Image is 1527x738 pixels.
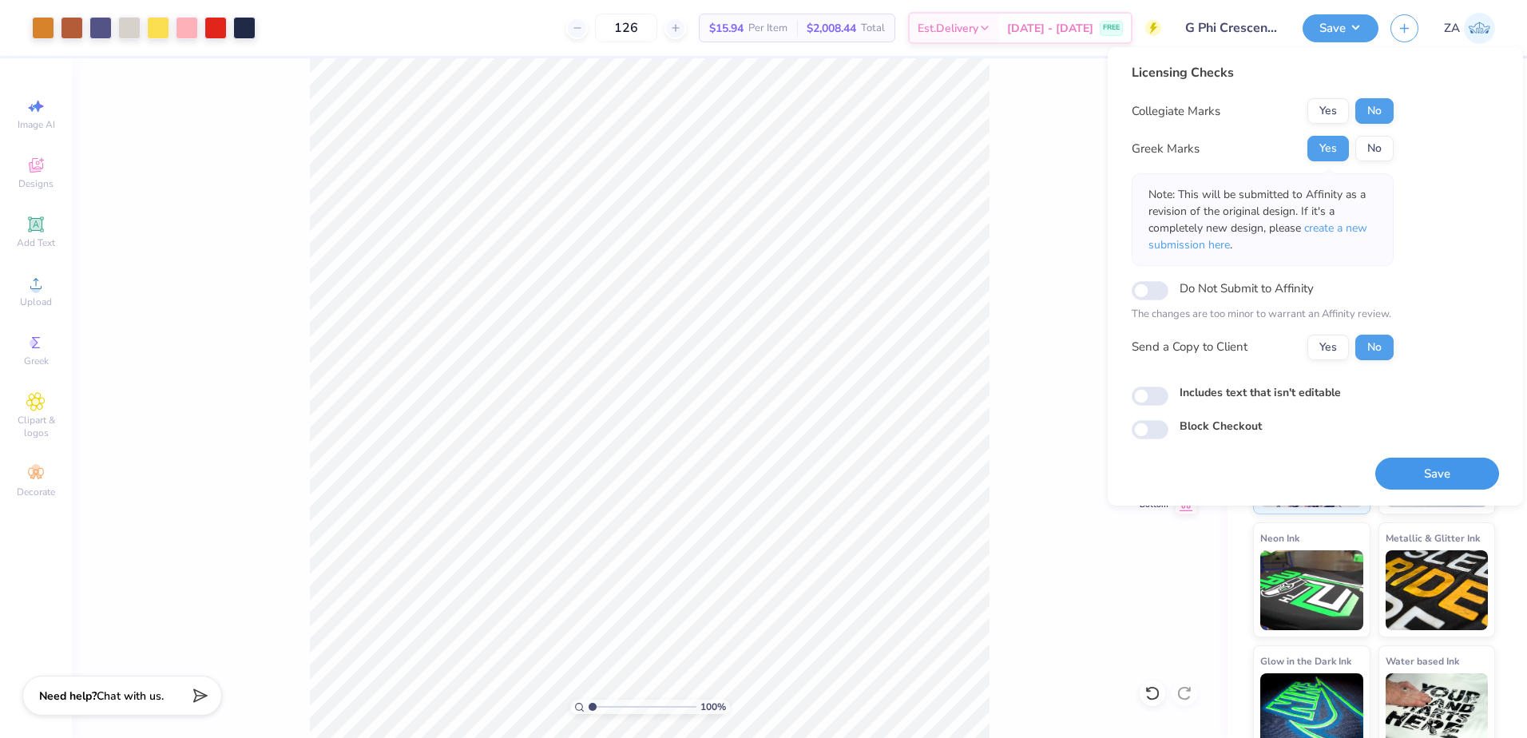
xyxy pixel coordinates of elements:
span: Designs [18,177,54,190]
input: – – [595,14,657,42]
div: Greek Marks [1132,140,1200,158]
span: Per Item [748,20,787,37]
span: Greek [24,355,49,367]
span: Total [861,20,885,37]
img: Neon Ink [1260,550,1363,630]
a: ZA [1444,13,1495,44]
div: Send a Copy to Client [1132,338,1247,356]
div: Licensing Checks [1132,63,1394,82]
span: Image AI [18,118,55,131]
button: Yes [1307,98,1349,124]
img: Zuriel Alaba [1464,13,1495,44]
div: Collegiate Marks [1132,102,1220,121]
span: Metallic & Glitter Ink [1386,530,1480,546]
span: $15.94 [709,20,744,37]
img: Metallic & Glitter Ink [1386,550,1489,630]
span: Decorate [17,486,55,498]
span: FREE [1103,22,1120,34]
button: No [1355,335,1394,360]
p: The changes are too minor to warrant an Affinity review. [1132,307,1394,323]
span: Water based Ink [1386,653,1459,669]
label: Block Checkout [1180,418,1262,434]
span: Clipart & logos [8,414,64,439]
button: Yes [1307,335,1349,360]
span: ZA [1444,19,1460,38]
span: Chat with us. [97,688,164,704]
button: No [1355,98,1394,124]
span: Upload [20,296,52,308]
span: Glow in the Dark Ink [1260,653,1351,669]
strong: Need help? [39,688,97,704]
button: Save [1303,14,1378,42]
span: $2,008.44 [807,20,856,37]
label: Includes text that isn't editable [1180,384,1341,401]
button: No [1355,136,1394,161]
p: Note: This will be submitted to Affinity as a revision of the original design. If it's a complete... [1148,186,1377,253]
span: Add Text [17,236,55,249]
button: Yes [1307,136,1349,161]
input: Untitled Design [1173,12,1291,44]
span: [DATE] - [DATE] [1007,20,1093,37]
label: Do Not Submit to Affinity [1180,278,1314,299]
span: 100 % [700,700,726,714]
span: Neon Ink [1260,530,1299,546]
span: Est. Delivery [918,20,978,37]
button: Save [1375,458,1499,490]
